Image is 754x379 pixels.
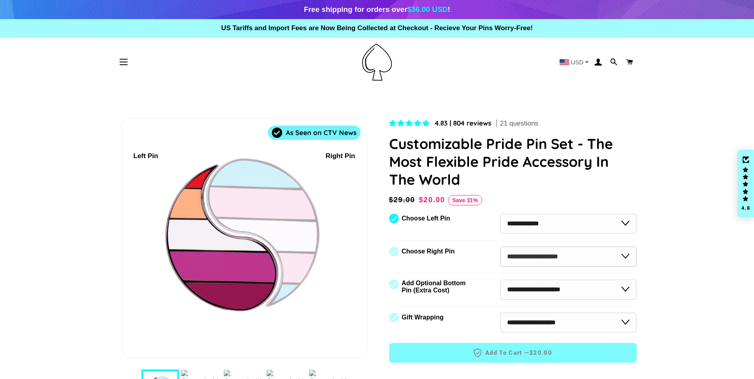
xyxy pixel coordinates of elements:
[389,135,637,188] h1: Customizable Pride Pin Set - The Most Flexible Pride Accessory In The World
[389,194,417,205] span: $29.00
[389,343,637,363] button: Add to Cart —$20.00
[326,151,355,162] div: Right Pin
[402,314,444,321] label: Gift Wrapping
[304,4,450,15] div: Free shipping for orders over !
[529,348,552,357] span: $20.00
[122,119,367,357] div: 1 / 7
[402,215,450,222] label: Choose Left Pin
[402,280,469,294] label: Add Optional Bottom Pin (Extra Cost)
[435,119,491,127] span: 4.83 | 804 reviews
[407,5,448,14] span: $36.00 USD
[571,59,583,65] span: USD
[389,120,431,127] span: 4.83 stars
[402,248,455,255] label: Choose Right Pin
[362,44,392,81] img: Pin-Ace
[500,119,538,128] span: 21 questions
[448,195,483,205] span: Save 31%
[737,150,754,217] div: Click to open Judge.me floating reviews tab
[419,196,445,204] span: $20.00
[741,205,750,211] div: 4.8
[401,348,625,358] span: Add to Cart —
